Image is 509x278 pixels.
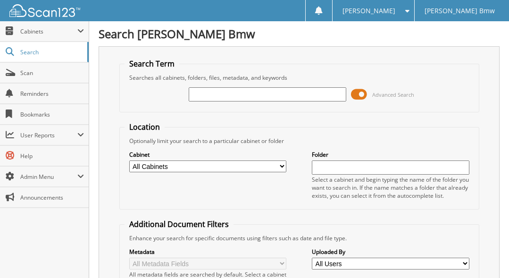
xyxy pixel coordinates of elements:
span: Search [20,48,83,56]
div: Optionally limit your search to a particular cabinet or folder [125,137,474,145]
h1: Search [PERSON_NAME] Bmw [99,26,500,42]
img: scan123-logo-white.svg [9,4,80,17]
span: [PERSON_NAME] Bmw [425,8,495,14]
label: Metadata [129,248,286,256]
span: User Reports [20,131,77,139]
span: Cabinets [20,27,77,35]
legend: Location [125,122,165,132]
div: Select a cabinet and begin typing the name of the folder you want to search in. If the name match... [312,176,469,200]
span: Scan [20,69,84,77]
label: Cabinet [129,151,286,159]
legend: Search Term [125,59,179,69]
span: Help [20,152,84,160]
span: Admin Menu [20,173,77,181]
legend: Additional Document Filters [125,219,234,229]
label: Uploaded By [312,248,469,256]
div: Searches all cabinets, folders, files, metadata, and keywords [125,74,474,82]
span: [PERSON_NAME] [342,8,395,14]
label: Folder [312,151,469,159]
span: Bookmarks [20,110,84,118]
div: Enhance your search for specific documents using filters such as date and file type. [125,234,474,242]
span: Advanced Search [372,91,414,98]
span: Reminders [20,90,84,98]
span: Announcements [20,194,84,202]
